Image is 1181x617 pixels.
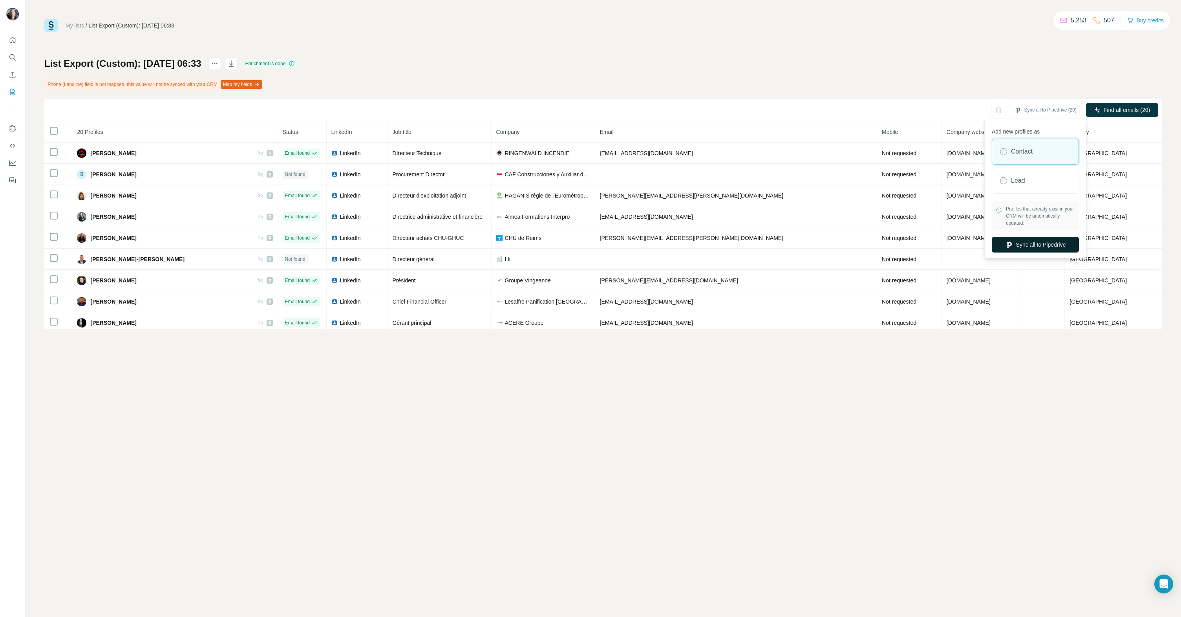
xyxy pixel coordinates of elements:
button: Sync all to Pipedrive [992,237,1079,253]
span: [DOMAIN_NAME] [947,298,991,305]
span: Président [393,277,416,284]
img: LinkedIn logo [331,214,338,220]
span: Job title [393,129,411,135]
span: LinkedIn [340,255,361,263]
button: Quick start [6,33,19,47]
div: B [77,170,86,179]
span: [PERSON_NAME][EMAIL_ADDRESS][PERSON_NAME][DOMAIN_NAME] [600,192,784,199]
span: [GEOGRAPHIC_DATA] [1069,277,1127,284]
button: Enrich CSV [6,68,19,82]
img: LinkedIn logo [331,277,338,284]
span: LinkedIn [340,170,361,178]
span: LinkedIn [340,213,361,221]
span: Email found [285,277,310,284]
img: LinkedIn logo [331,150,338,156]
span: Procurement Director [393,171,445,178]
span: Groupe Vingeanne [505,276,551,284]
span: Email found [285,150,310,157]
p: Add new profiles as [992,124,1079,135]
span: [DOMAIN_NAME] [947,277,991,284]
span: [PERSON_NAME] [90,170,136,178]
span: HAGANIS régie de l'Eurométropole [PERSON_NAME][GEOGRAPHIC_DATA] [505,192,590,200]
span: Lk [505,255,511,263]
span: [DOMAIN_NAME] [947,320,991,326]
span: [DOMAIN_NAME] [947,171,991,178]
img: Avatar [77,148,86,158]
span: Status [283,129,298,135]
span: [PERSON_NAME] [90,276,136,284]
p: 5,253 [1071,16,1086,25]
span: Email found [285,213,310,220]
span: [EMAIL_ADDRESS][DOMAIN_NAME] [600,150,693,156]
span: [PERSON_NAME] [90,319,136,327]
span: LinkedIn [340,298,361,306]
span: [PERSON_NAME][EMAIL_ADDRESS][DOMAIN_NAME] [600,277,738,284]
span: Not found [285,256,305,263]
span: Gérant principal [393,320,431,326]
img: Avatar [6,8,19,20]
img: company-logo [496,171,503,178]
span: LinkedIn [340,276,361,284]
span: [EMAIL_ADDRESS][DOMAIN_NAME] [600,214,693,220]
img: Avatar [77,191,86,200]
span: Company [496,129,520,135]
span: LinkedIn [340,149,361,157]
span: Not requested [882,235,916,241]
span: Not requested [882,277,916,284]
img: Surfe Logo [44,19,58,32]
span: [GEOGRAPHIC_DATA] [1069,235,1127,241]
button: My lists [6,85,19,99]
img: Avatar [77,254,86,264]
span: Profiles that already exist in your CRM will be automatically updated. [1006,205,1075,227]
span: Email found [285,319,310,326]
span: [EMAIL_ADDRESS][DOMAIN_NAME] [600,298,693,305]
img: Avatar [77,233,86,243]
span: [PERSON_NAME]-[PERSON_NAME] [90,255,185,263]
img: LinkedIn logo [331,256,338,262]
span: DIrecteur Technique [393,150,442,156]
span: Mobile [882,129,898,135]
a: My lists [66,22,84,29]
img: Avatar [77,276,86,285]
span: Not requested [882,320,916,326]
span: Email found [285,234,310,242]
span: LinkedIn [340,234,361,242]
span: [DOMAIN_NAME] [947,150,991,156]
span: Directeur d’exploitation adjoint [393,192,466,199]
span: [PERSON_NAME] [90,192,136,200]
span: [GEOGRAPHIC_DATA] [1069,214,1127,220]
button: Map my fields [221,80,262,89]
div: Enrichment is done [243,59,298,68]
span: Not requested [882,256,916,262]
img: Avatar [77,297,86,306]
div: List Export (Custom): [DATE] 06:33 [89,22,174,29]
span: Email found [285,192,310,199]
span: Email found [285,298,310,305]
p: 507 [1104,16,1114,25]
span: Almea Formations Interpro [505,213,570,221]
img: company-logo [496,192,503,199]
span: [GEOGRAPHIC_DATA] [1069,298,1127,305]
button: Buy credits [1127,15,1164,26]
span: ACERE Groupe [505,319,544,327]
img: LinkedIn logo [331,298,338,305]
label: Contact [1011,147,1033,156]
img: company-logo [496,277,503,284]
span: Not requested [882,192,916,199]
img: LinkedIn logo [331,171,338,178]
label: Lead [1011,176,1025,185]
span: [GEOGRAPHIC_DATA] [1069,171,1127,178]
img: Avatar [77,318,86,328]
span: CHU de Reims [505,234,541,242]
img: LinkedIn logo [331,320,338,326]
div: Open Intercom Messenger [1154,575,1173,593]
img: company-logo [496,214,503,220]
span: LinkedIn [340,319,361,327]
span: Email [600,129,614,135]
span: [GEOGRAPHIC_DATA] [1069,192,1127,199]
span: [PERSON_NAME] [90,149,136,157]
img: Avatar [77,212,86,222]
li: / [86,22,87,29]
button: Dashboard [6,156,19,170]
span: Not requested [882,298,916,305]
